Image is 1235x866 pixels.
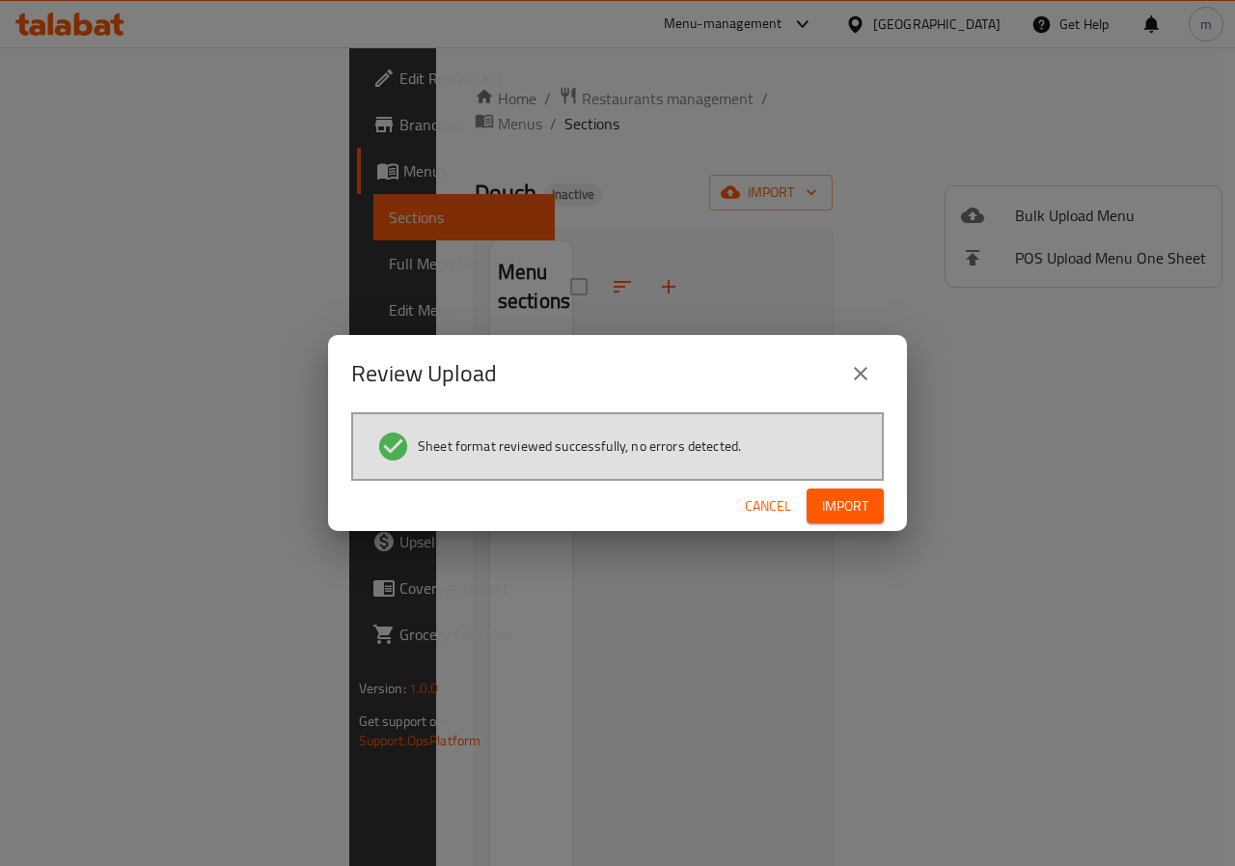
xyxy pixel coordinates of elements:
[807,489,884,524] button: Import
[418,436,741,456] span: Sheet format reviewed successfully, no errors detected.
[351,358,497,389] h2: Review Upload
[837,350,884,397] button: close
[737,489,799,524] button: Cancel
[822,494,868,518] span: Import
[745,494,791,518] span: Cancel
